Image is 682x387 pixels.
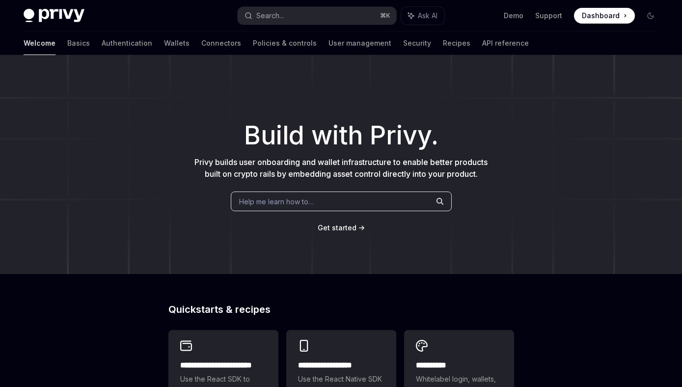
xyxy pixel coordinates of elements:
[380,12,390,20] span: ⌘ K
[401,7,444,25] button: Ask AI
[201,31,241,55] a: Connectors
[535,11,562,21] a: Support
[164,31,190,55] a: Wallets
[194,157,488,179] span: Privy builds user onboarding and wallet infrastructure to enable better products built on crypto ...
[318,223,356,232] span: Get started
[504,11,523,21] a: Demo
[244,127,438,144] span: Build with Privy.
[403,31,431,55] a: Security
[318,223,356,233] a: Get started
[239,196,314,207] span: Help me learn how to…
[102,31,152,55] a: Authentication
[482,31,529,55] a: API reference
[238,7,396,25] button: Search...⌘K
[253,31,317,55] a: Policies & controls
[643,8,658,24] button: Toggle dark mode
[24,9,84,23] img: dark logo
[67,31,90,55] a: Basics
[582,11,620,21] span: Dashboard
[168,304,271,314] span: Quickstarts & recipes
[24,31,55,55] a: Welcome
[418,11,437,21] span: Ask AI
[328,31,391,55] a: User management
[443,31,470,55] a: Recipes
[256,10,284,22] div: Search...
[574,8,635,24] a: Dashboard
